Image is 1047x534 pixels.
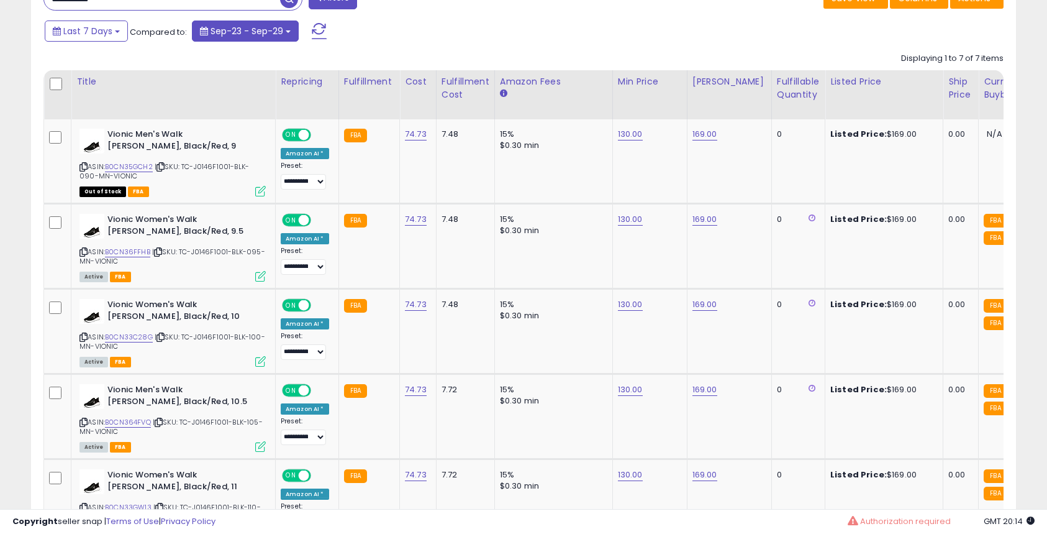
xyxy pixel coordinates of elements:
[948,129,969,140] div: 0.00
[618,469,643,481] a: 130.00
[830,298,887,310] b: Listed Price:
[79,186,126,197] span: All listings that are currently out of stock and unavailable for purchase on Amazon
[500,395,603,407] div: $0.30 min
[777,214,815,225] div: 0
[105,417,151,428] a: B0CN364FVQ
[309,471,329,481] span: OFF
[830,214,933,225] div: $169.00
[106,515,159,527] a: Terms of Use
[128,186,149,197] span: FBA
[618,384,643,396] a: 130.00
[984,515,1035,527] span: 2025-10-7 20:14 GMT
[618,298,643,311] a: 130.00
[984,487,1007,500] small: FBA
[45,21,128,42] button: Last 7 Days
[79,417,263,436] span: | SKU: TC-J0146F1001-BLK-105-MN-VIONIC
[405,213,427,226] a: 74.73
[777,384,815,395] div: 0
[618,75,682,88] div: Min Price
[79,214,266,280] div: ASIN:
[984,231,1007,245] small: FBA
[79,272,108,282] span: All listings currently available for purchase on Amazon
[405,384,427,396] a: 74.73
[442,75,489,101] div: Fulfillment Cost
[500,310,603,321] div: $0.30 min
[283,385,299,396] span: ON
[309,300,329,311] span: OFF
[105,162,153,172] a: B0CN35GCH2
[12,516,215,528] div: seller snap | |
[79,384,266,451] div: ASIN:
[500,214,603,225] div: 15%
[984,214,1007,228] small: FBA
[830,299,933,310] div: $169.00
[309,385,329,396] span: OFF
[442,214,485,225] div: 7.48
[405,298,427,311] a: 74.73
[110,442,131,453] span: FBA
[830,128,887,140] b: Listed Price:
[948,75,973,101] div: Ship Price
[211,25,283,37] span: Sep-23 - Sep-29
[344,214,367,228] small: FBA
[110,357,131,367] span: FBA
[161,515,215,527] a: Privacy Policy
[442,384,485,395] div: 7.72
[830,75,938,88] div: Listed Price
[692,469,717,481] a: 169.00
[105,247,150,257] a: B0CN36FFHB
[344,384,367,398] small: FBA
[500,129,603,140] div: 15%
[344,129,367,142] small: FBA
[405,75,431,88] div: Cost
[984,316,1007,330] small: FBA
[281,489,329,500] div: Amazon AI *
[777,299,815,310] div: 0
[948,384,969,395] div: 0.00
[76,75,270,88] div: Title
[281,332,329,360] div: Preset:
[830,213,887,225] b: Listed Price:
[618,128,643,140] a: 130.00
[107,129,258,155] b: Vionic Men's Walk [PERSON_NAME], Black/Red, 9
[500,384,603,395] div: 15%
[405,469,427,481] a: 74.73
[901,53,1004,65] div: Displaying 1 to 7 of 7 items
[984,384,1007,398] small: FBA
[692,298,717,311] a: 169.00
[500,140,603,151] div: $0.30 min
[79,384,104,409] img: 31aOMjy893L._SL40_.jpg
[79,332,265,351] span: | SKU: TC-J0146F1001-BLK-100-MN-VIONIC
[12,515,58,527] strong: Copyright
[79,129,104,154] img: 31aOMjy893L._SL40_.jpg
[79,214,104,239] img: 31aOMjy893L._SL40_.jpg
[107,384,258,410] b: Vionic Men's Walk [PERSON_NAME], Black/Red, 10.5
[830,469,887,481] b: Listed Price:
[500,225,603,236] div: $0.30 min
[79,162,249,180] span: | SKU: TC-J0146F1001-BLK-090-MN-VIONIC
[984,469,1007,483] small: FBA
[281,417,329,445] div: Preset:
[309,215,329,226] span: OFF
[777,469,815,481] div: 0
[442,469,485,481] div: 7.72
[777,75,820,101] div: Fulfillable Quantity
[777,129,815,140] div: 0
[500,75,607,88] div: Amazon Fees
[283,130,299,140] span: ON
[948,469,969,481] div: 0.00
[110,272,131,282] span: FBA
[281,403,329,415] div: Amazon AI *
[692,213,717,226] a: 169.00
[281,247,329,275] div: Preset:
[984,299,1007,313] small: FBA
[830,384,933,395] div: $169.00
[281,162,329,190] div: Preset:
[79,469,104,494] img: 31aOMjy893L._SL40_.jpg
[283,300,299,311] span: ON
[692,128,717,140] a: 169.00
[130,26,187,38] span: Compared to:
[79,357,108,367] span: All listings currently available for purchase on Amazon
[344,75,394,88] div: Fulfillment
[830,469,933,481] div: $169.00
